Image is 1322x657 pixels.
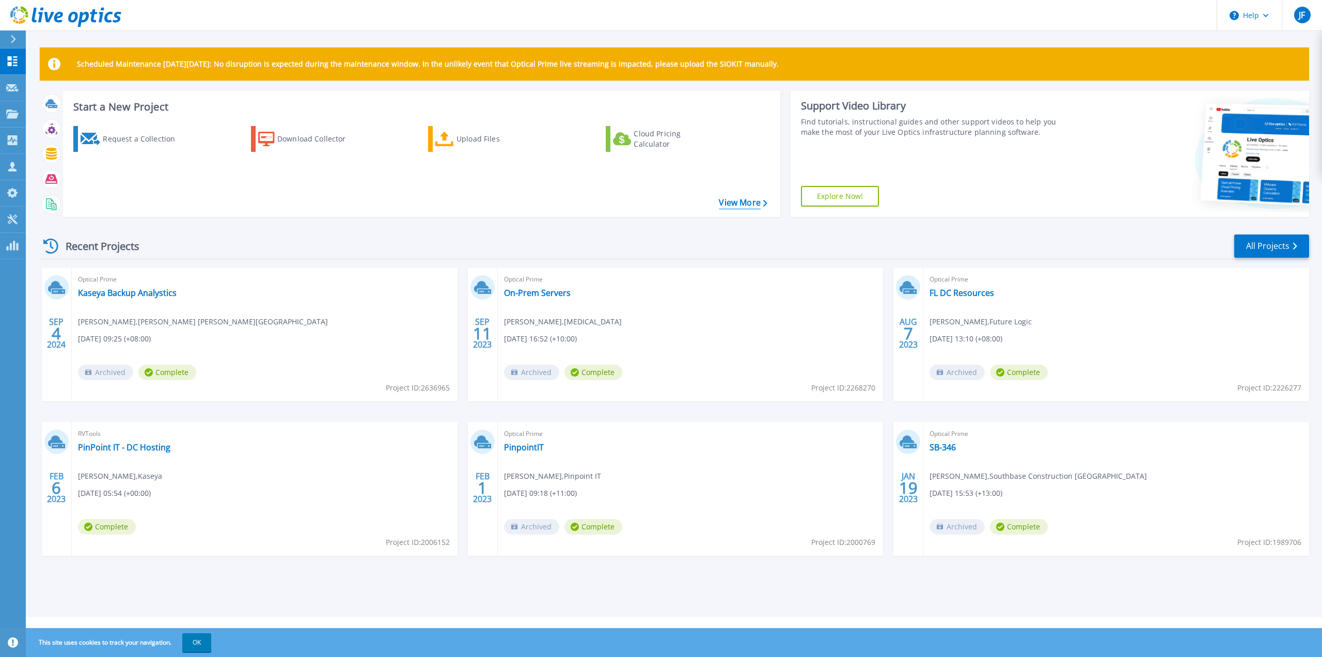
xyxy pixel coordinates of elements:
span: Project ID: 2226277 [1237,382,1301,394]
a: On-Prem Servers [504,288,571,298]
a: Explore Now! [801,186,879,207]
span: [DATE] 05:54 (+00:00) [78,488,151,499]
span: Archived [930,365,985,380]
a: Request a Collection [73,126,188,152]
div: Upload Files [457,129,539,149]
span: Archived [78,365,133,380]
a: PinpointIT [504,442,544,452]
span: [DATE] 13:10 (+08:00) [930,333,1002,345]
span: Project ID: 1989706 [1237,537,1301,548]
button: OK [182,633,211,652]
a: All Projects [1234,234,1309,258]
span: Project ID: 2006152 [386,537,450,548]
div: AUG 2023 [899,315,918,352]
a: Kaseya Backup Analystics [78,288,177,298]
span: [DATE] 09:25 (+08:00) [78,333,151,345]
span: Complete [990,519,1048,535]
span: Project ID: 2636965 [386,382,450,394]
div: FEB 2023 [46,469,66,507]
span: [DATE] 09:18 (+11:00) [504,488,577,499]
div: Support Video Library [801,99,1069,113]
span: [DATE] 15:53 (+13:00) [930,488,1002,499]
span: [PERSON_NAME] , [MEDICAL_DATA] [504,316,622,327]
span: 4 [52,329,61,338]
span: 19 [899,483,918,492]
span: [PERSON_NAME] , Pinpoint IT [504,471,601,482]
span: Project ID: 2000769 [811,537,875,548]
span: Complete [564,365,622,380]
span: 6 [52,483,61,492]
span: Optical Prime [930,428,1303,440]
span: Project ID: 2268270 [811,382,875,394]
div: Find tutorials, instructional guides and other support videos to help you make the most of your L... [801,117,1069,137]
span: Archived [930,519,985,535]
span: This site uses cookies to track your navigation. [28,633,211,652]
span: RVTools [78,428,451,440]
span: Archived [504,519,559,535]
span: 7 [904,329,913,338]
a: Upload Files [428,126,543,152]
a: PinPoint IT - DC Hosting [78,442,170,452]
a: SB-346 [930,442,956,452]
div: SEP 2024 [46,315,66,352]
div: SEP 2023 [473,315,492,352]
div: Recent Projects [40,233,153,259]
div: Cloud Pricing Calculator [634,129,716,149]
div: FEB 2023 [473,469,492,507]
span: Optical Prime [930,274,1303,285]
a: View More [719,198,767,208]
span: Complete [78,519,136,535]
span: Optical Prime [78,274,451,285]
div: JAN 2023 [899,469,918,507]
span: Complete [990,365,1048,380]
p: Scheduled Maintenance [DATE][DATE]: No disruption is expected during the maintenance window. In t... [77,60,779,68]
span: [PERSON_NAME] , [PERSON_NAME] [PERSON_NAME][GEOGRAPHIC_DATA] [78,316,328,327]
div: Request a Collection [103,129,185,149]
a: FL DC Resources [930,288,994,298]
span: Complete [138,365,196,380]
span: Complete [564,519,622,535]
span: [PERSON_NAME] , Kaseya [78,471,162,482]
span: 11 [473,329,492,338]
span: [PERSON_NAME] , Southbase Construction [GEOGRAPHIC_DATA] [930,471,1147,482]
h3: Start a New Project [73,101,767,113]
span: [PERSON_NAME] , Future Logic [930,316,1032,327]
div: Download Collector [277,129,360,149]
span: [DATE] 16:52 (+10:00) [504,333,577,345]
span: Optical Prime [504,274,877,285]
a: Cloud Pricing Calculator [606,126,721,152]
span: 1 [478,483,487,492]
span: Optical Prime [504,428,877,440]
a: Download Collector [251,126,366,152]
span: Archived [504,365,559,380]
span: JF [1299,11,1305,19]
